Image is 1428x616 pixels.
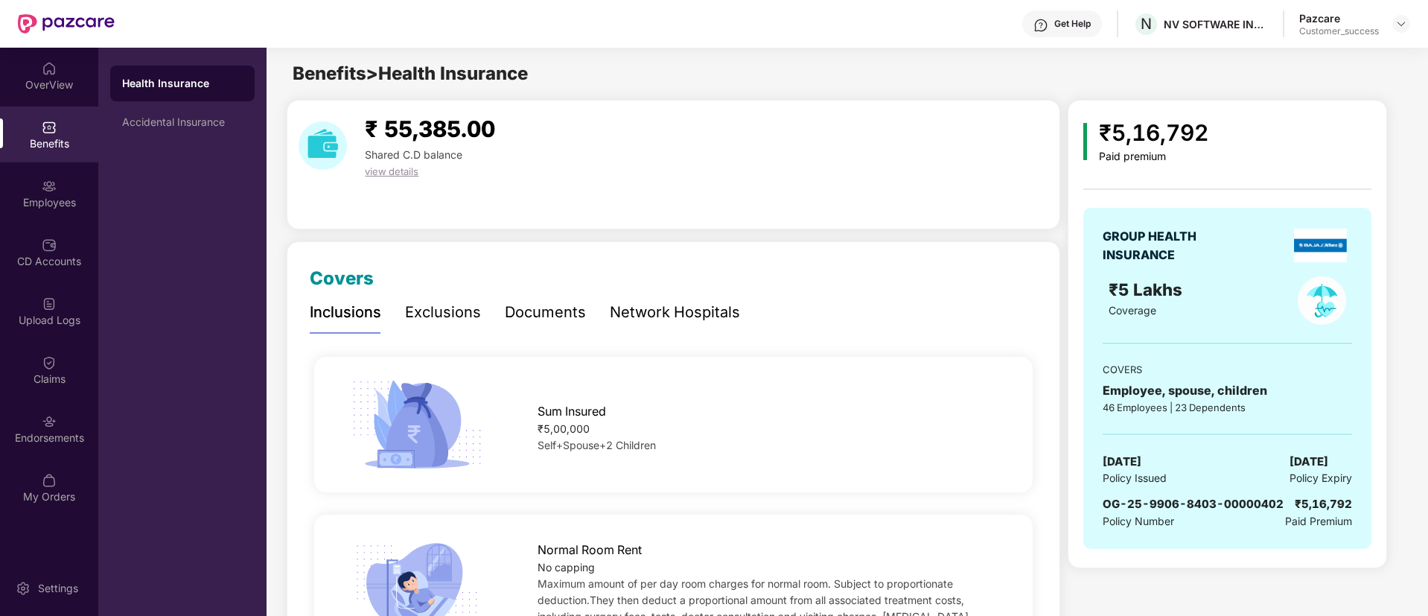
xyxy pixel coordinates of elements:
div: No capping [538,559,1001,576]
img: icon [1083,123,1087,160]
div: Employee, spouse, children [1103,381,1352,400]
img: svg+xml;base64,PHN2ZyBpZD0iTXlfT3JkZXJzIiBkYXRhLW5hbWU9Ik15IE9yZGVycyIgeG1sbnM9Imh0dHA6Ly93d3cudz... [42,473,57,488]
img: download [299,121,347,170]
span: Coverage [1109,304,1156,317]
img: New Pazcare Logo [18,14,115,34]
span: OG-25-9906-8403-00000402 [1103,497,1284,511]
span: view details [365,165,418,177]
div: Pazcare [1299,11,1379,25]
span: Policy Expiry [1290,470,1352,486]
span: ₹ 55,385.00 [365,115,495,142]
img: svg+xml;base64,PHN2ZyBpZD0iRW5kb3JzZW1lbnRzIiB4bWxucz0iaHR0cDovL3d3dy53My5vcmcvMjAwMC9zdmciIHdpZH... [42,414,57,429]
div: 46 Employees | 23 Dependents [1103,400,1352,415]
div: NV SOFTWARE INDIA PRIVATE LIMITED [1164,17,1268,31]
img: svg+xml;base64,PHN2ZyBpZD0iQ2xhaW0iIHhtbG5zPSJodHRwOi8vd3d3LnczLm9yZy8yMDAwL3N2ZyIgd2lkdGg9IjIwIi... [42,355,57,370]
img: svg+xml;base64,PHN2ZyBpZD0iVXBsb2FkX0xvZ3MiIGRhdGEtbmFtZT0iVXBsb2FkIExvZ3MiIHhtbG5zPSJodHRwOi8vd3... [42,296,57,311]
img: svg+xml;base64,PHN2ZyBpZD0iSGVscC0zMngzMiIgeG1sbnM9Imh0dHA6Ly93d3cudzMub3JnLzIwMDAvc3ZnIiB3aWR0aD... [1033,18,1048,33]
span: Sum Insured [538,402,606,421]
img: policyIcon [1298,276,1346,325]
div: Exclusions [405,301,481,324]
span: Normal Room Rent [538,541,642,559]
div: Health Insurance [122,76,243,91]
span: Paid Premium [1285,513,1352,530]
div: Accidental Insurance [122,116,243,128]
img: svg+xml;base64,PHN2ZyBpZD0iSG9tZSIgeG1sbnM9Imh0dHA6Ly93d3cudzMub3JnLzIwMDAvc3ZnIiB3aWR0aD0iMjAiIG... [42,61,57,76]
img: svg+xml;base64,PHN2ZyBpZD0iRHJvcGRvd24tMzJ4MzIiIHhtbG5zPSJodHRwOi8vd3d3LnczLm9yZy8yMDAwL3N2ZyIgd2... [1395,18,1407,30]
span: N [1141,15,1152,33]
span: [DATE] [1290,453,1328,471]
div: Get Help [1054,18,1091,30]
div: Settings [34,581,83,596]
img: svg+xml;base64,PHN2ZyBpZD0iQ0RfQWNjb3VudHMiIGRhdGEtbmFtZT0iQ0QgQWNjb3VudHMiIHhtbG5zPSJodHRwOi8vd3... [42,238,57,253]
span: Covers [310,267,374,289]
span: Benefits > Health Insurance [293,63,528,84]
span: Self+Spouse+2 Children [538,439,656,451]
div: ₹5,00,000 [538,421,1001,437]
img: svg+xml;base64,PHN2ZyBpZD0iRW1wbG95ZWVzIiB4bWxucz0iaHR0cDovL3d3dy53My5vcmcvMjAwMC9zdmciIHdpZHRoPS... [42,179,57,194]
img: svg+xml;base64,PHN2ZyBpZD0iQmVuZWZpdHMiIHhtbG5zPSJodHRwOi8vd3d3LnczLm9yZy8yMDAwL3N2ZyIgd2lkdGg9Ij... [42,120,57,135]
div: Network Hospitals [610,301,740,324]
div: COVERS [1103,362,1352,377]
div: Inclusions [310,301,381,324]
img: svg+xml;base64,PHN2ZyBpZD0iU2V0dGluZy0yMHgyMCIgeG1sbnM9Imh0dHA6Ly93d3cudzMub3JnLzIwMDAvc3ZnIiB3aW... [16,581,31,596]
span: ₹5 Lakhs [1109,279,1187,299]
span: Shared C.D balance [365,148,462,161]
div: ₹5,16,792 [1295,495,1352,513]
div: Paid premium [1099,150,1208,163]
div: ₹5,16,792 [1099,115,1208,150]
div: Customer_success [1299,25,1379,37]
div: Documents [505,301,586,324]
span: Policy Issued [1103,470,1167,486]
div: GROUP HEALTH INSURANCE [1103,227,1233,264]
span: [DATE] [1103,453,1141,471]
img: insurerLogo [1294,229,1347,262]
span: Policy Number [1103,515,1174,527]
img: icon [346,375,487,474]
